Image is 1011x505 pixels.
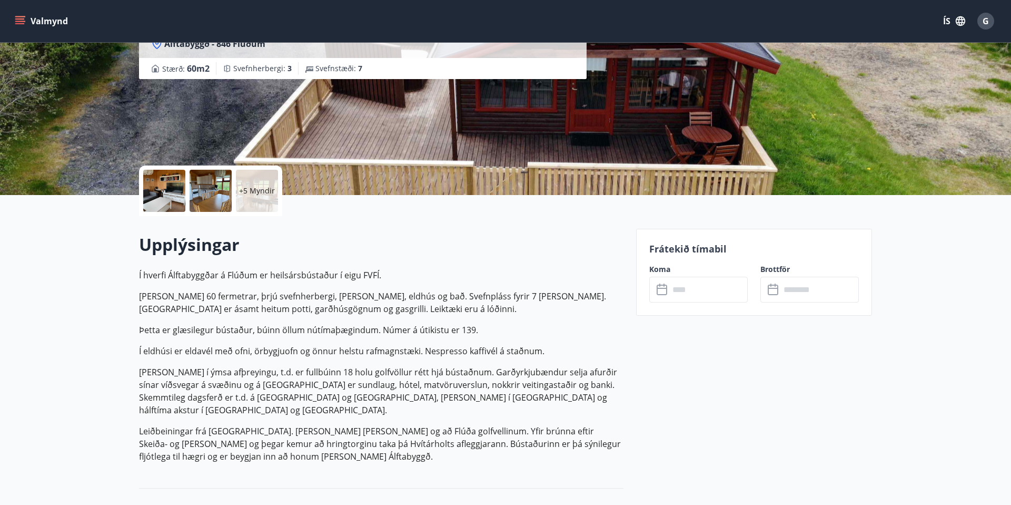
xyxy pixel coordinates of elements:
p: Í hverfi Álftabyggðar á Flúðum er heilsársbústaður í eigu FVFÍ. [139,269,623,281]
label: Koma [649,264,748,275]
p: Þetta er glæsilegur bústaður, búinn öllum nútímaþægindum. Númer á útikistu er 139. [139,324,623,336]
p: Leiðbeiningar frá [GEOGRAPHIC_DATA]. [PERSON_NAME] [PERSON_NAME] og að Flúða golfvellinum. Yfir b... [139,425,623,463]
p: [PERSON_NAME] 60 fermetrar, þrjú svefnherbergi, [PERSON_NAME], eldhús og bað. Svefnpláss fyrir 7 ... [139,290,623,315]
button: ÍS [937,12,971,31]
p: [PERSON_NAME] í ýmsa afþreyingu, t.d. er fullbúinn 18 holu golfvöllur rétt hjá bústaðnum. Garðyrk... [139,366,623,416]
span: 7 [358,63,362,73]
button: G [973,8,998,34]
p: +5 Myndir [239,186,275,196]
span: Álftabyggð - 846 Flúðum [164,38,265,50]
span: 3 [288,63,292,73]
p: Frátekið tímabil [649,242,859,256]
p: Í eldhúsi er eldavél með ofni, örbygjuofn og önnur helstu rafmagnstæki. Nespresso kaffivél á stað... [139,345,623,357]
h2: Upplýsingar [139,233,623,256]
span: Svefnstæði : [315,63,362,74]
span: Stærð : [162,62,210,75]
span: G [983,15,989,27]
label: Brottför [760,264,859,275]
span: 60 m2 [187,63,210,74]
button: menu [13,12,72,31]
span: Svefnherbergi : [233,63,292,74]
